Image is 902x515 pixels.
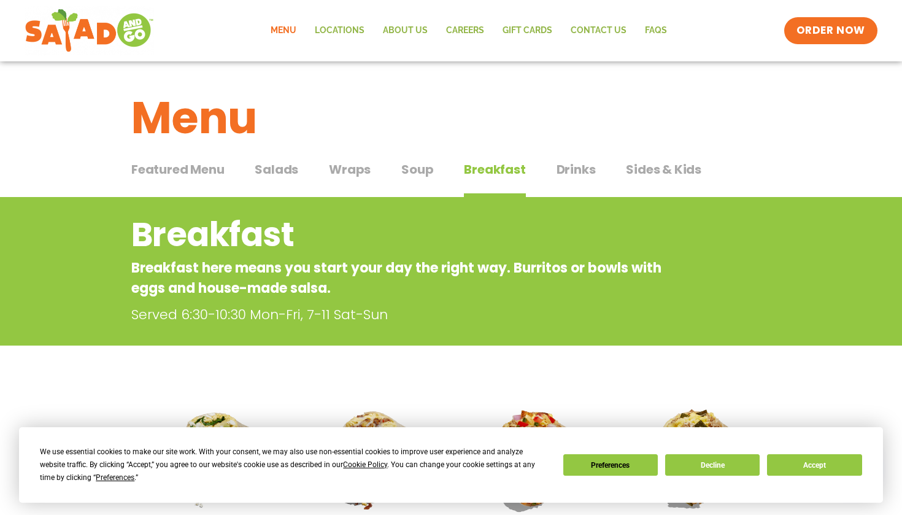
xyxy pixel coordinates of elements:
[557,160,596,179] span: Drinks
[96,473,134,482] span: Preferences
[767,454,862,476] button: Accept
[131,85,771,151] h1: Menu
[329,160,371,179] span: Wraps
[131,160,224,179] span: Featured Menu
[563,454,658,476] button: Preferences
[255,160,298,179] span: Salads
[261,17,306,45] a: Menu
[131,258,672,298] p: Breakfast here means you start your day the right way. Burritos or bowls with eggs and house-made...
[626,160,701,179] span: Sides & Kids
[343,460,387,469] span: Cookie Policy
[25,6,154,55] img: new-SAG-logo-768×292
[464,160,525,179] span: Breakfast
[561,17,636,45] a: Contact Us
[306,17,374,45] a: Locations
[261,17,676,45] nav: Menu
[131,210,672,260] h2: Breakfast
[665,454,760,476] button: Decline
[40,446,548,484] div: We use essential cookies to make our site work. With your consent, we may also use non-essential ...
[493,17,561,45] a: GIFT CARDS
[636,17,676,45] a: FAQs
[796,23,865,38] span: ORDER NOW
[19,427,883,503] div: Cookie Consent Prompt
[437,17,493,45] a: Careers
[131,304,677,325] p: Served 6:30-10:30 Mon-Fri, 7-11 Sat-Sun
[401,160,433,179] span: Soup
[131,156,771,198] div: Tabbed content
[784,17,877,44] a: ORDER NOW
[374,17,437,45] a: About Us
